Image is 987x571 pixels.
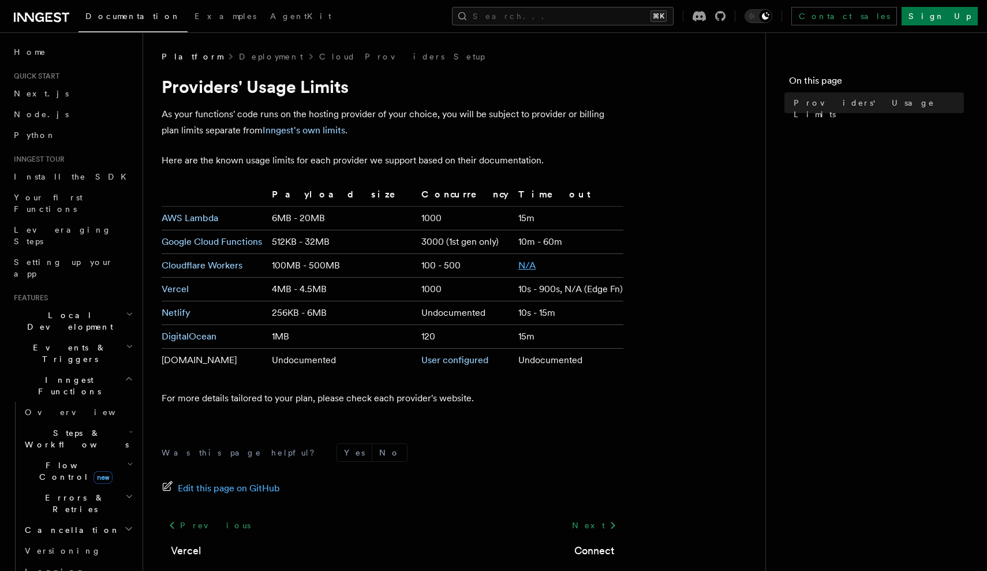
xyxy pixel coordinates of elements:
[9,187,136,219] a: Your first Functions
[417,278,514,301] td: 1000
[514,230,623,254] td: 10m - 60m
[263,3,338,31] a: AgentKit
[9,166,136,187] a: Install the SDK
[20,423,136,455] button: Steps & Workflows
[14,110,69,119] span: Node.js
[263,125,345,136] a: Inngest's own limits
[9,293,48,303] span: Features
[514,349,623,372] td: Undocumented
[9,83,136,104] a: Next.js
[9,72,59,81] span: Quick start
[794,97,964,120] span: Providers' Usage Limits
[162,106,623,139] p: As your functions' code runs on the hosting provider of your choice, you will be subject to provi...
[9,104,136,125] a: Node.js
[267,187,417,207] th: Payload size
[162,260,242,271] a: Cloudflare Workers
[14,172,133,181] span: Install the SDK
[267,278,417,301] td: 4MB - 4.5MB
[514,325,623,349] td: 15m
[171,543,201,559] a: Vercel
[319,51,485,62] a: Cloud Providers Setup
[162,307,190,318] a: Netlify
[14,89,69,98] span: Next.js
[78,3,188,32] a: Documentation
[267,230,417,254] td: 512KB - 32MB
[9,42,136,62] a: Home
[791,7,897,25] a: Contact sales
[188,3,263,31] a: Examples
[9,125,136,145] a: Python
[9,252,136,284] a: Setting up your app
[267,301,417,325] td: 256KB - 6MB
[337,444,372,461] button: Yes
[85,12,181,21] span: Documentation
[162,480,280,497] a: Edit this page on GitHub
[195,12,256,21] span: Examples
[14,130,56,140] span: Python
[20,540,136,561] a: Versioning
[94,471,113,484] span: new
[9,342,126,365] span: Events & Triggers
[417,207,514,230] td: 1000
[20,524,120,536] span: Cancellation
[239,51,303,62] a: Deployment
[267,254,417,278] td: 100MB - 500MB
[514,207,623,230] td: 15m
[14,257,113,278] span: Setting up your app
[162,390,623,406] p: For more details tailored to your plan, please check each provider's website.
[162,447,323,458] p: Was this page helpful?
[162,349,267,372] td: [DOMAIN_NAME]
[267,349,417,372] td: Undocumented
[514,187,623,207] th: Timeout
[270,12,331,21] span: AgentKit
[574,543,614,559] a: Connect
[162,515,257,536] a: Previous
[417,230,514,254] td: 3000 (1st gen only)
[162,236,262,247] a: Google Cloud Functions
[162,152,623,169] p: Here are the known usage limits for each provider we support based on their documentation.
[9,155,65,164] span: Inngest tour
[514,278,623,301] td: 10s - 900s, N/A (Edge Fn)
[9,219,136,252] a: Leveraging Steps
[162,331,216,342] a: DigitalOcean
[20,455,136,487] button: Flow Controlnew
[417,187,514,207] th: Concurrency
[267,325,417,349] td: 1MB
[452,7,674,25] button: Search...⌘K
[178,480,280,497] span: Edit this page on GitHub
[9,309,126,333] span: Local Development
[162,76,623,97] h1: Providers' Usage Limits
[25,408,144,417] span: Overview
[162,283,189,294] a: Vercel
[417,325,514,349] td: 120
[20,402,136,423] a: Overview
[14,46,46,58] span: Home
[14,225,111,246] span: Leveraging Steps
[25,546,101,555] span: Versioning
[9,370,136,402] button: Inngest Functions
[14,193,83,214] span: Your first Functions
[421,354,488,365] a: User configured
[20,460,127,483] span: Flow Control
[745,9,772,23] button: Toggle dark mode
[267,207,417,230] td: 6MB - 20MB
[9,374,125,397] span: Inngest Functions
[20,492,125,515] span: Errors & Retries
[789,92,964,125] a: Providers' Usage Limits
[902,7,978,25] a: Sign Up
[417,254,514,278] td: 100 - 500
[9,305,136,337] button: Local Development
[162,51,223,62] span: Platform
[789,74,964,92] h4: On this page
[417,301,514,325] td: Undocumented
[518,260,536,271] a: N/A
[20,520,136,540] button: Cancellation
[650,10,667,22] kbd: ⌘K
[20,487,136,520] button: Errors & Retries
[372,444,407,461] button: No
[565,515,623,536] a: Next
[20,427,129,450] span: Steps & Workflows
[162,212,218,223] a: AWS Lambda
[514,301,623,325] td: 10s - 15m
[9,337,136,370] button: Events & Triggers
